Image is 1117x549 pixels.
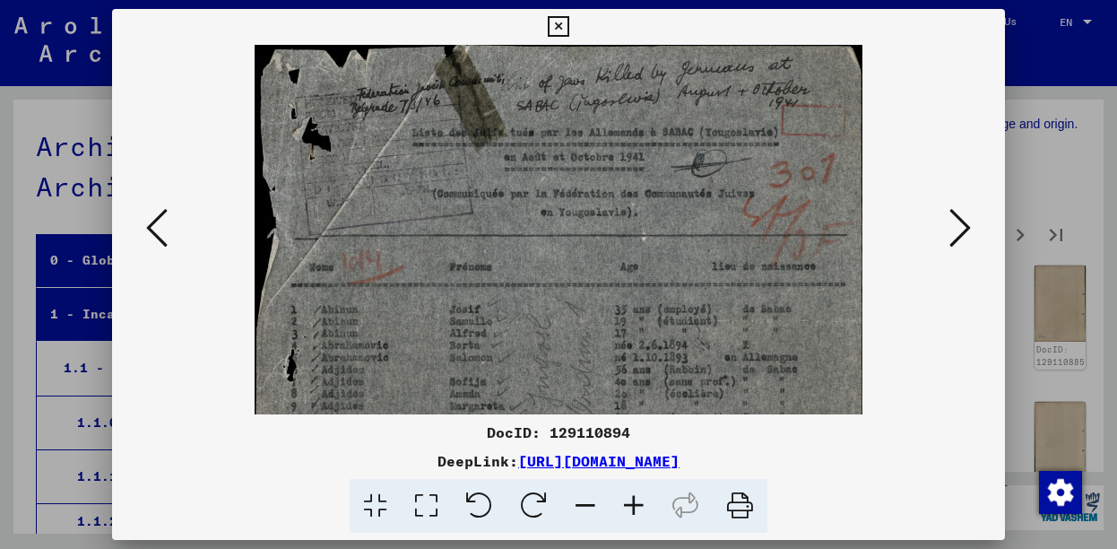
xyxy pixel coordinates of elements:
div: DeepLink: [112,450,1006,472]
div: DocID: 129110894 [112,422,1006,443]
a: [URL][DOMAIN_NAME] [518,452,680,470]
div: Change consent [1038,470,1081,513]
img: Change consent [1039,471,1082,514]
